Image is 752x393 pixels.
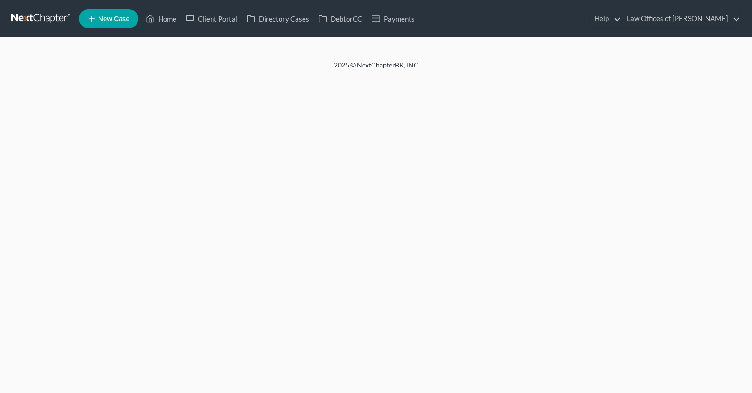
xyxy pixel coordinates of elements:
[314,10,367,27] a: DebtorCC
[367,10,419,27] a: Payments
[79,9,138,28] new-legal-case-button: New Case
[622,10,740,27] a: Law Offices of [PERSON_NAME]
[590,10,621,27] a: Help
[141,10,181,27] a: Home
[181,10,242,27] a: Client Portal
[109,60,644,77] div: 2025 © NextChapterBK, INC
[242,10,314,27] a: Directory Cases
